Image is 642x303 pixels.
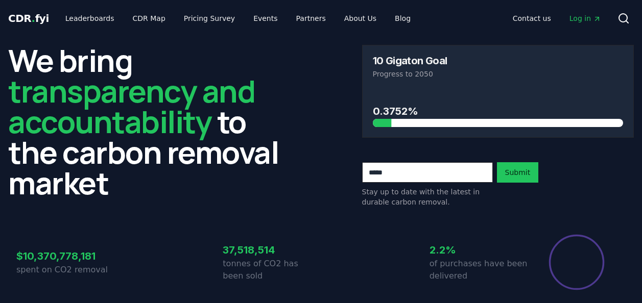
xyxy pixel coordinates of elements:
[245,9,286,28] a: Events
[288,9,334,28] a: Partners
[430,242,528,258] h3: 2.2%
[548,234,605,291] div: Percentage of sales delivered
[561,9,609,28] a: Log in
[32,12,35,24] span: .
[16,264,114,276] p: spent on CO2 removal
[16,248,114,264] h3: $10,370,778,181
[362,187,493,207] p: Stay up to date with the latest in durable carbon removal.
[569,13,601,23] span: Log in
[430,258,528,282] p: of purchases have been delivered
[505,9,609,28] nav: Main
[8,12,49,24] span: CDR fyi
[336,9,385,28] a: About Us
[8,45,280,198] h2: We bring to the carbon removal market
[57,9,419,28] nav: Main
[505,9,559,28] a: Contact us
[57,9,123,28] a: Leaderboards
[223,258,321,282] p: tonnes of CO2 has been sold
[373,69,624,79] p: Progress to 2050
[387,9,419,28] a: Blog
[223,242,321,258] h3: 37,518,514
[8,11,49,26] a: CDR.fyi
[176,9,243,28] a: Pricing Survey
[125,9,174,28] a: CDR Map
[373,56,447,66] h3: 10 Gigaton Goal
[373,104,624,119] h3: 0.3752%
[497,162,539,183] button: Submit
[8,70,255,142] span: transparency and accountability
